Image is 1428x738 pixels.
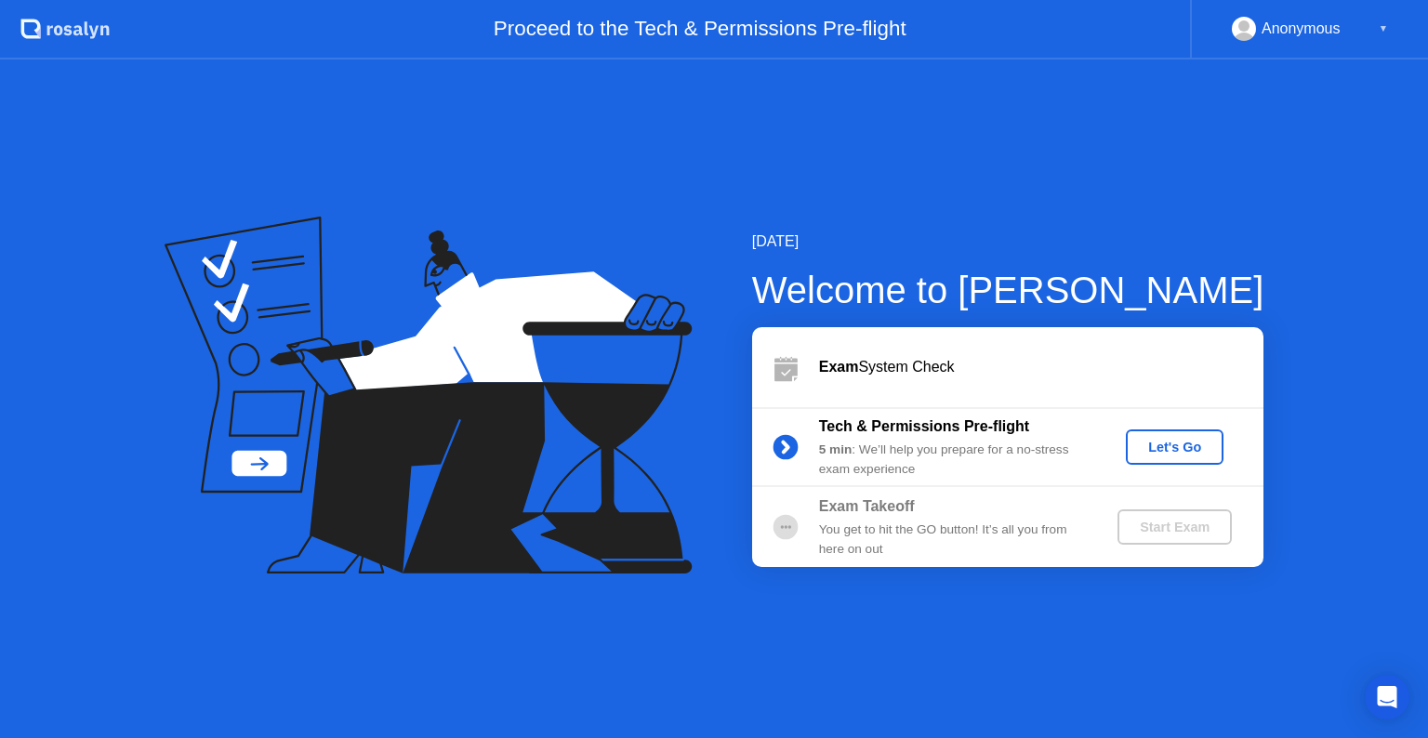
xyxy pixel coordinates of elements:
[1365,675,1409,719] div: Open Intercom Messenger
[1126,429,1223,465] button: Let's Go
[819,521,1087,559] div: You get to hit the GO button! It’s all you from here on out
[752,231,1264,253] div: [DATE]
[752,262,1264,318] div: Welcome to [PERSON_NAME]
[819,498,915,514] b: Exam Takeoff
[819,441,1087,479] div: : We’ll help you prepare for a no-stress exam experience
[819,356,1263,378] div: System Check
[1133,440,1216,455] div: Let's Go
[1117,509,1232,545] button: Start Exam
[1379,17,1388,41] div: ▼
[819,359,859,375] b: Exam
[1262,17,1341,41] div: Anonymous
[1125,520,1224,534] div: Start Exam
[819,442,853,456] b: 5 min
[819,418,1029,434] b: Tech & Permissions Pre-flight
